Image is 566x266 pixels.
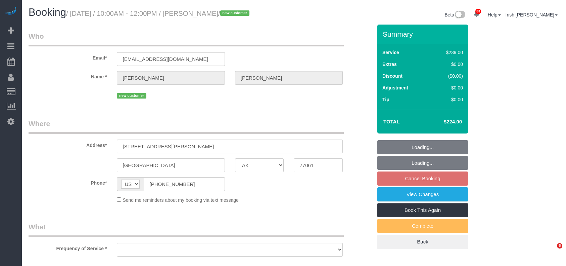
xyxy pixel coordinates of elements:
[218,10,251,17] span: /
[470,7,483,22] a: 33
[29,6,66,18] span: Booking
[557,243,562,249] span: 6
[23,177,112,186] label: Phone*
[543,243,559,259] iframe: Intercom live chat
[382,96,389,103] label: Tip
[29,31,344,46] legend: Who
[235,71,343,85] input: Last Name*
[29,119,344,134] legend: Where
[444,12,465,17] a: Beta
[383,30,465,38] h3: Summary
[432,61,463,68] div: $0.00
[382,61,397,68] label: Extras
[432,73,463,79] div: ($0.00)
[4,7,17,16] img: Automaid Logo
[117,93,146,99] span: new customer
[383,119,400,124] strong: Total
[454,11,465,20] img: New interface
[23,52,112,61] label: Email*
[117,158,225,172] input: City*
[382,73,403,79] label: Discount
[23,243,112,252] label: Frequency of Service *
[220,10,249,16] span: new customer
[382,49,399,56] label: Service
[294,158,343,172] input: Zip Code*
[117,52,225,66] input: Email*
[377,203,468,217] a: Book This Again
[23,71,112,80] label: Name *
[29,222,344,237] legend: What
[475,9,481,14] span: 33
[432,49,463,56] div: $239.00
[123,197,239,203] span: Send me reminders about my booking via text message
[377,187,468,201] a: View Changes
[382,84,408,91] label: Adjustment
[377,235,468,249] a: Back
[488,12,501,17] a: Help
[432,96,463,103] div: $0.00
[432,84,463,91] div: $0.00
[144,177,225,191] input: Phone*
[117,71,225,85] input: First Name*
[424,119,462,125] h4: $224.00
[506,12,558,17] a: Irish [PERSON_NAME]
[23,140,112,149] label: Address*
[66,10,251,17] small: / [DATE] / 10:00AM - 12:00PM / [PERSON_NAME]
